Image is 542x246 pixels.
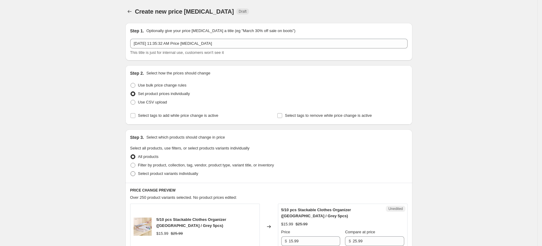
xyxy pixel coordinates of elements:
[281,230,290,234] span: Price
[295,222,308,226] span: $25.99
[130,195,237,200] span: Over 250 product variants selected. No product prices edited:
[130,28,144,34] h2: Step 1.
[130,70,144,76] h2: Step 2.
[135,8,234,15] span: Create new price [MEDICAL_DATA]
[130,134,144,140] h2: Step 3.
[281,222,293,226] span: $15.99
[146,28,295,34] p: Optionally give your price [MEDICAL_DATA] a title (eg "March 30% off sale on boots")
[156,217,226,228] span: 5/10 pcs Stackable Clothes Organizer ([GEOGRAPHIC_DATA] / Grey 5pcs)
[125,7,134,16] button: Price change jobs
[239,9,247,14] span: Draft
[130,146,250,150] span: Select all products, use filters, or select products variants individually
[130,39,408,48] input: 30% off holiday sale
[130,188,408,193] h6: PRICE CHANGE PREVIEW
[138,100,167,104] span: Use CSV upload
[138,171,198,176] span: Select product variants individually
[156,231,169,236] span: $15.99
[138,91,190,96] span: Set product prices individually
[138,163,274,167] span: Filter by product, collection, tag, vendor, product type, variant title, or inventory
[285,239,287,243] span: $
[138,113,218,118] span: Select tags to add while price change is active
[134,218,152,236] img: product-image-1484822521_80x.jpg
[146,70,210,76] p: Select how the prices should change
[345,230,375,234] span: Compare at price
[138,83,186,87] span: Use bulk price change rules
[388,206,403,211] span: Unedited
[171,231,183,236] span: $25.99
[138,154,159,159] span: All products
[146,134,225,140] p: Select which products should change in price
[281,208,351,218] span: 5/10 pcs Stackable Clothes Organizer ([GEOGRAPHIC_DATA] / Grey 5pcs)
[285,113,372,118] span: Select tags to remove while price change is active
[349,239,351,243] span: $
[130,50,224,55] span: This title is just for internal use, customers won't see it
